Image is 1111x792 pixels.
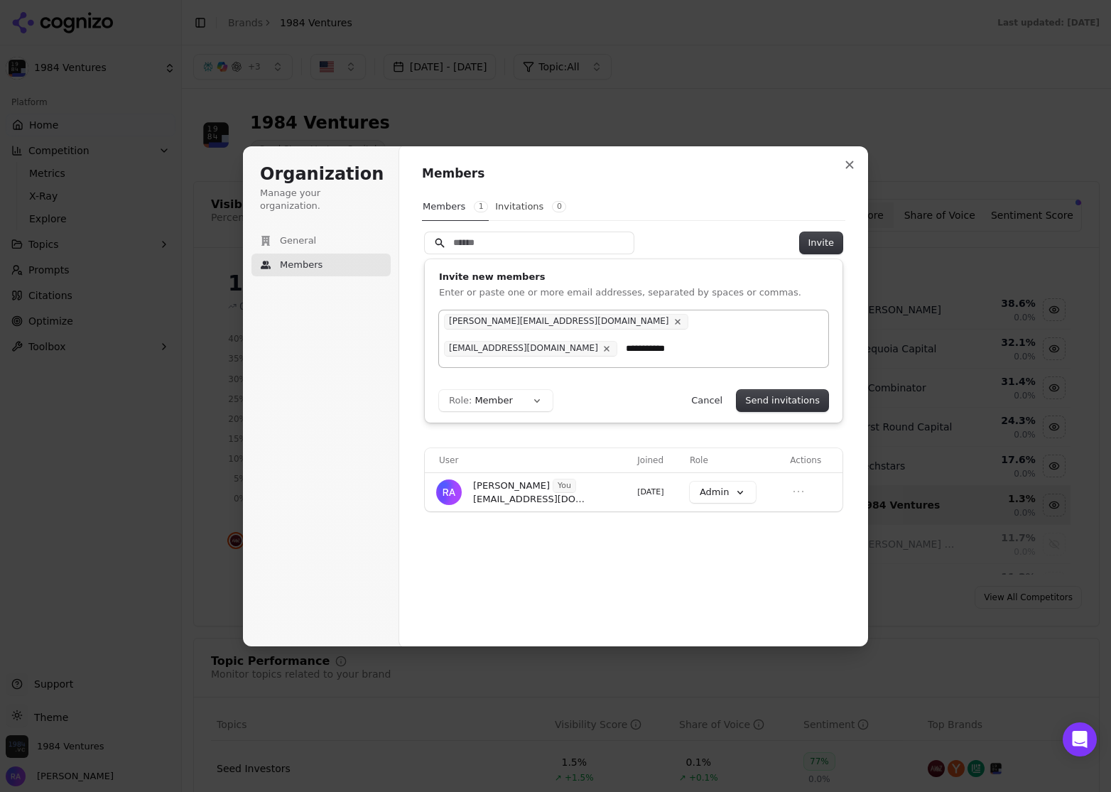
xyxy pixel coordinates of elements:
[684,448,784,472] th: Role
[784,448,842,472] th: Actions
[422,193,489,221] button: Members
[690,482,756,503] button: Admin
[251,229,391,252] button: General
[280,234,316,247] span: General
[251,254,391,276] button: Members
[473,493,585,506] span: [EMAIL_ADDRESS][DOMAIN_NAME]
[280,259,323,271] span: Members
[439,286,828,299] p: Enter or paste one or more email addresses, separated by spaces or commas.
[553,479,575,492] span: You
[260,163,382,186] h1: Organization
[425,448,632,472] th: User
[632,448,684,472] th: Joined
[1063,722,1097,756] div: Open Intercom Messenger
[422,166,845,183] h1: Members
[637,487,663,497] span: [DATE]
[436,479,462,505] img: Ramy Adeeb
[737,390,828,411] button: Send invitations
[837,152,862,178] button: Close modal
[683,390,731,411] button: Cancel
[260,187,382,212] p: Manage your organization.
[449,316,669,327] p: [PERSON_NAME][EMAIL_ADDRESS][DOMAIN_NAME]
[494,193,567,220] button: Invitations
[425,232,634,254] input: Search
[473,479,550,492] span: [PERSON_NAME]
[439,271,828,283] h1: Invite new members
[474,201,488,212] span: 1
[790,483,807,500] button: Open menu
[449,343,598,354] p: [EMAIL_ADDRESS][DOMAIN_NAME]
[552,201,566,212] span: 0
[800,232,842,254] button: Invite
[439,390,553,411] button: Role:Member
